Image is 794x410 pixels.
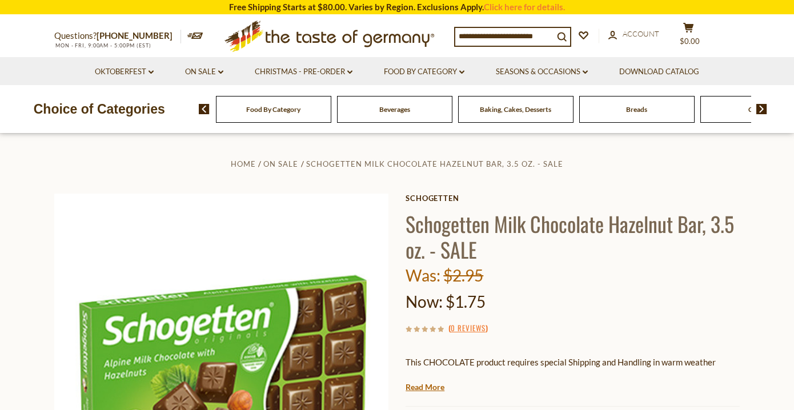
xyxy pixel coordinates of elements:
a: Read More [406,381,444,393]
a: On Sale [185,66,223,78]
a: Baking, Cakes, Desserts [480,105,551,114]
a: [PHONE_NUMBER] [97,30,173,41]
span: MON - FRI, 9:00AM - 5:00PM (EST) [54,42,151,49]
p: This CHOCOLATE product requires special Shipping and Handling in warm weather [406,355,740,369]
a: Food By Category [246,105,300,114]
span: Account [623,29,659,38]
button: $0.00 [671,22,705,51]
a: Home [231,159,256,168]
a: Download Catalog [619,66,699,78]
a: Click here for details. [484,2,565,12]
a: Seasons & Occasions [496,66,588,78]
a: On Sale [263,159,298,168]
a: Beverages [379,105,410,114]
a: Breads [626,105,647,114]
span: $1.75 [446,292,486,311]
span: $2.95 [443,266,483,285]
a: Account [608,28,659,41]
span: ( ) [448,322,488,333]
a: 0 Reviews [451,322,486,335]
a: Christmas - PRE-ORDER [255,66,352,78]
a: Food By Category [384,66,464,78]
span: $0.00 [680,37,700,46]
a: Schogetten Milk Chocolate Hazelnut Bar, 3.5 oz. - SALE [306,159,563,168]
label: Was: [406,266,440,285]
li: We will ship this product in heat-protective packaging and ice during warm weather months or to w... [416,378,740,392]
label: Now: [406,292,443,311]
p: Questions? [54,29,181,43]
a: Oktoberfest [95,66,154,78]
h1: Schogetten Milk Chocolate Hazelnut Bar, 3.5 oz. - SALE [406,211,740,262]
img: previous arrow [199,104,210,114]
a: Schogetten [406,194,740,203]
img: next arrow [756,104,767,114]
